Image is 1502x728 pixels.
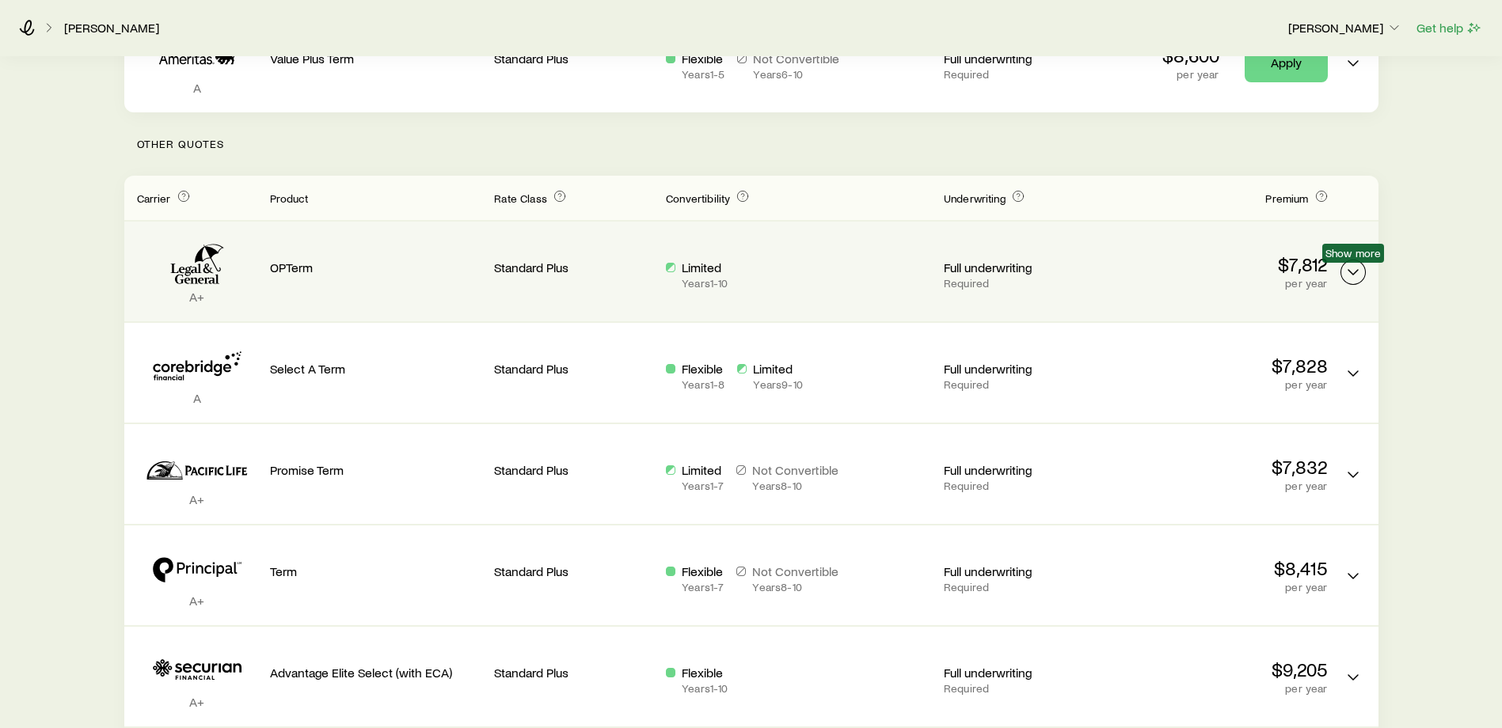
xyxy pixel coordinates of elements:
p: Full underwriting [944,563,1103,579]
span: Show more [1325,247,1381,260]
p: [PERSON_NAME] [1288,20,1402,36]
p: Standard Plus [494,563,653,579]
p: Full underwriting [944,260,1103,275]
p: A [137,390,257,406]
span: Rate Class [494,191,547,205]
p: $7,832 [1116,456,1328,478]
p: Standard Plus [494,665,653,681]
span: Convertibility [666,191,730,205]
p: Standard Plus [494,462,653,478]
p: Not Convertible [752,563,838,579]
p: Full underwriting [944,361,1103,377]
p: Years 1 - 10 [682,682,728,695]
a: Apply [1245,44,1328,82]
p: per year [1116,682,1328,695]
p: $9,205 [1116,658,1328,681]
p: Not Convertible [752,462,838,478]
p: per year [1162,68,1219,81]
p: $7,812 [1116,253,1328,275]
p: Years 1 - 7 [682,581,724,593]
p: per year [1116,581,1328,593]
p: A+ [137,694,257,710]
a: [PERSON_NAME] [63,21,160,36]
p: Years 1 - 10 [682,277,728,290]
p: Not Convertible [753,51,839,66]
p: A+ [137,289,257,305]
p: Select A Term [270,361,482,377]
p: Required [944,581,1103,593]
p: Flexible [682,51,724,66]
p: A [137,80,257,96]
p: Required [944,277,1103,290]
span: Carrier [137,191,171,205]
p: Required [944,480,1103,492]
p: Value Plus Term [270,51,482,66]
p: per year [1116,480,1328,492]
p: Required [944,378,1103,391]
p: $7,828 [1116,355,1328,377]
p: A+ [137,593,257,609]
p: Standard Plus [494,51,653,66]
p: Required [944,68,1103,81]
p: Years 6 - 10 [753,68,839,81]
p: Years 1 - 5 [682,68,724,81]
button: [PERSON_NAME] [1287,19,1403,38]
p: A+ [137,491,257,507]
p: Limited [682,462,724,478]
p: $8,415 [1116,557,1328,579]
p: Advantage Elite Select (with ECA) [270,665,482,681]
p: Required [944,682,1103,695]
p: Years 8 - 10 [752,581,838,593]
p: Standard Plus [494,361,653,377]
p: Flexible [682,665,728,681]
p: Limited [682,260,728,275]
p: Full underwriting [944,665,1103,681]
p: Standard Plus [494,260,653,275]
p: Years 1 - 8 [682,378,724,391]
p: Full underwriting [944,51,1103,66]
p: Limited [753,361,802,377]
button: Get help [1416,19,1483,37]
p: Flexible [682,361,724,377]
span: Premium [1265,191,1308,205]
p: Promise Term [270,462,482,478]
p: Years 1 - 7 [682,480,724,492]
p: per year [1116,277,1328,290]
p: per year [1116,378,1328,391]
p: Flexible [682,563,724,579]
span: Product [270,191,309,205]
p: OPTerm [270,260,482,275]
p: Other Quotes [124,112,1378,176]
p: Years 8 - 10 [752,480,838,492]
p: Full underwriting [944,462,1103,478]
span: Underwriting [944,191,1006,205]
p: Term [270,563,482,579]
p: Years 9 - 10 [753,378,802,391]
